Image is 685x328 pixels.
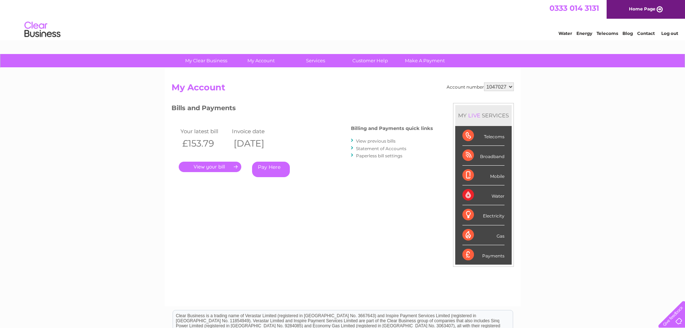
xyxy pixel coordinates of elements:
[179,136,230,151] th: £153.79
[172,82,514,96] h2: My Account
[395,54,455,67] a: Make A Payment
[576,31,592,36] a: Energy
[351,126,433,131] h4: Billing and Payments quick links
[179,162,241,172] a: .
[455,105,512,126] div: MY SERVICES
[661,31,678,36] a: Log out
[622,31,633,36] a: Blog
[549,4,599,13] a: 0333 014 3131
[24,19,61,41] img: logo.png
[356,138,396,144] a: View previous bills
[230,126,282,136] td: Invoice date
[462,245,504,265] div: Payments
[179,126,230,136] td: Your latest bill
[252,162,290,177] a: Pay Here
[462,146,504,166] div: Broadband
[462,126,504,146] div: Telecoms
[356,146,406,151] a: Statement of Accounts
[230,136,282,151] th: [DATE]
[173,4,513,35] div: Clear Business is a trading name of Verastar Limited (registered in [GEOGRAPHIC_DATA] No. 3667643...
[462,205,504,225] div: Electricity
[447,82,514,91] div: Account number
[172,103,433,116] h3: Bills and Payments
[286,54,345,67] a: Services
[356,153,402,158] a: Paperless bill settings
[231,54,291,67] a: My Account
[467,112,482,119] div: LIVE
[558,31,572,36] a: Water
[462,185,504,205] div: Water
[177,54,236,67] a: My Clear Business
[462,166,504,185] div: Mobile
[597,31,618,36] a: Telecoms
[462,225,504,245] div: Gas
[341,54,400,67] a: Customer Help
[637,31,655,36] a: Contact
